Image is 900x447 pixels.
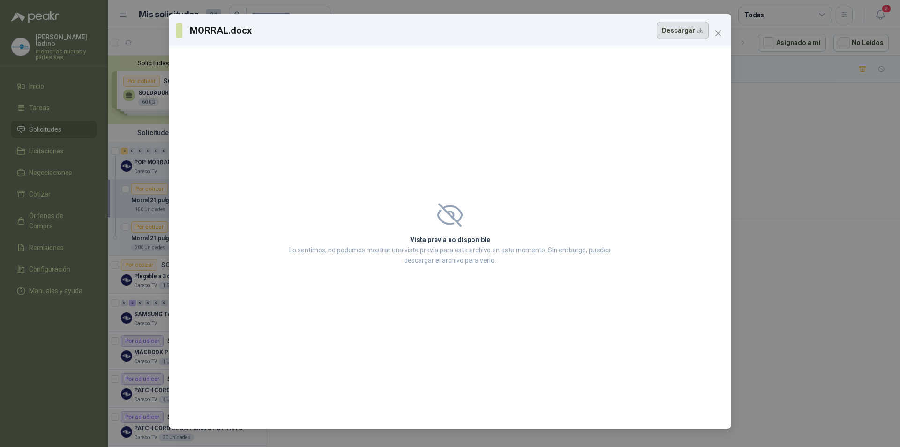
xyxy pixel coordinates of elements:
p: Lo sentimos, no podemos mostrar una vista previa para este archivo en este momento. Sin embargo, ... [286,245,614,265]
h3: MORRAL.docx [190,23,253,38]
h2: Vista previa no disponible [286,235,614,245]
span: close [714,30,722,37]
button: Descargar [657,22,709,39]
button: Close [711,26,726,41]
